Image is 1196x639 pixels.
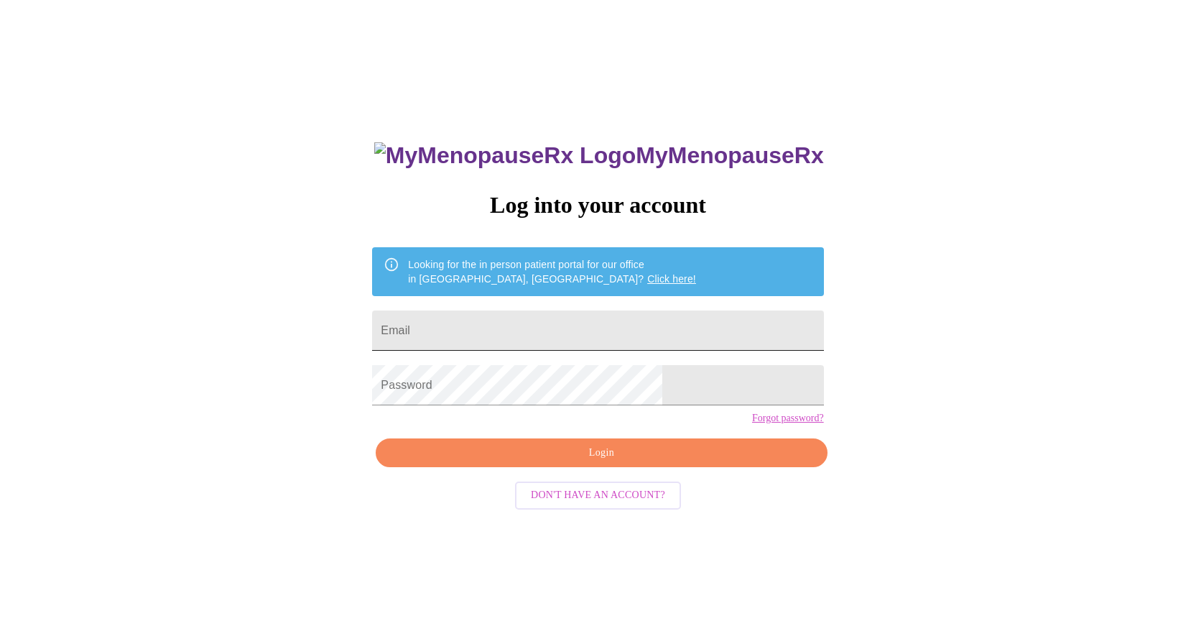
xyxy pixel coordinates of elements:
h3: Log into your account [372,192,823,219]
img: MyMenopauseRx Logo [374,142,636,169]
span: Login [392,444,810,462]
button: Don't have an account? [515,482,681,510]
div: Looking for the in person patient portal for our office in [GEOGRAPHIC_DATA], [GEOGRAPHIC_DATA]? [408,252,696,292]
h3: MyMenopauseRx [374,142,824,169]
a: Don't have an account? [511,488,685,500]
a: Click here! [647,273,696,285]
span: Don't have an account? [531,487,665,505]
a: Forgot password? [752,413,824,424]
button: Login [376,438,827,468]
